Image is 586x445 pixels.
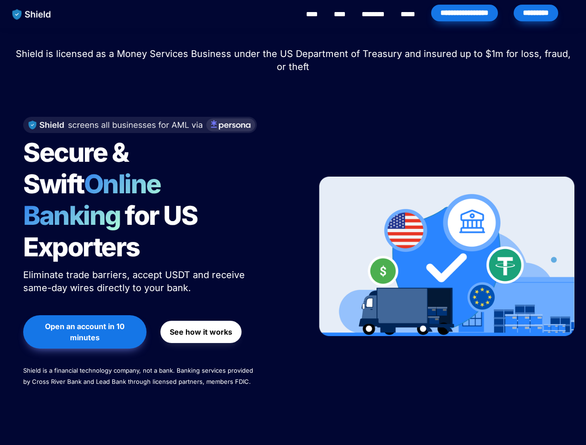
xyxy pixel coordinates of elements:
a: See how it works [160,316,242,348]
img: website logo [8,5,56,24]
button: Open an account in 10 minutes [23,315,146,349]
strong: Open an account in 10 minutes [45,322,127,342]
span: Shield is a financial technology company, not a bank. Banking services provided by Cross River Ba... [23,367,255,385]
span: Eliminate trade barriers, accept USDT and receive same-day wires directly to your bank. [23,269,248,293]
a: Open an account in 10 minutes [23,311,146,353]
button: See how it works [160,321,242,343]
span: Secure & Swift [23,137,133,200]
span: Shield is licensed as a Money Services Business under the US Department of Treasury and insured u... [16,48,573,72]
span: Online Banking [23,168,170,231]
span: for US Exporters [23,200,202,263]
strong: See how it works [170,327,232,337]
